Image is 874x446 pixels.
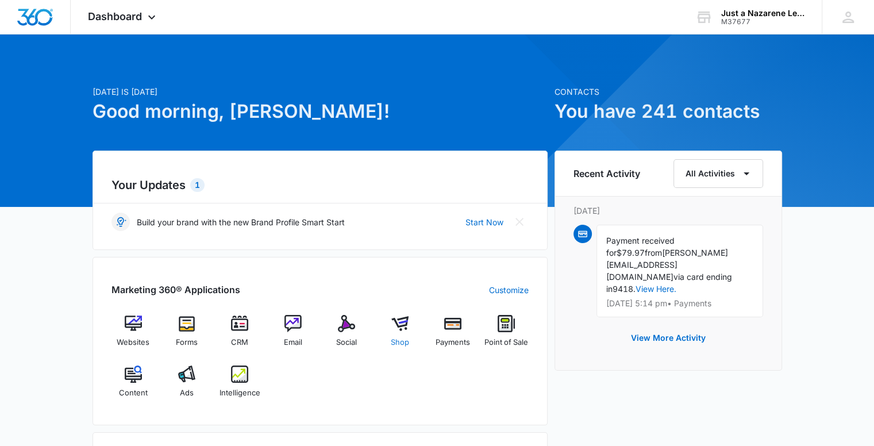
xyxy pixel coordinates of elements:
[190,178,205,192] div: 1
[88,10,142,22] span: Dashboard
[137,216,345,228] p: Build your brand with the new Brand Profile Smart Start
[465,216,503,228] a: Start Now
[555,86,782,98] p: Contacts
[220,387,260,399] span: Intelligence
[93,98,548,125] h1: Good morning, [PERSON_NAME]!
[378,315,422,356] a: Shop
[218,315,262,356] a: CRM
[573,205,763,217] p: [DATE]
[176,337,198,348] span: Forms
[721,18,805,26] div: account id
[617,248,645,257] span: $79.97
[111,366,156,407] a: Content
[218,366,262,407] a: Intelligence
[636,284,676,294] a: View Here.
[613,284,636,294] span: 9418.
[391,337,409,348] span: Shop
[484,315,529,356] a: Point of Sale
[93,86,548,98] p: [DATE] is [DATE]
[164,366,209,407] a: Ads
[111,315,156,356] a: Websites
[606,299,753,307] p: [DATE] 5:14 pm • Payments
[180,387,194,399] span: Ads
[164,315,209,356] a: Forms
[606,260,677,282] span: [EMAIL_ADDRESS][DOMAIN_NAME]
[606,236,675,257] span: Payment received for
[436,337,470,348] span: Payments
[111,176,529,194] h2: Your Updates
[431,315,475,356] a: Payments
[489,284,529,296] a: Customize
[484,337,528,348] span: Point of Sale
[555,98,782,125] h1: You have 241 contacts
[336,337,357,348] span: Social
[645,248,662,257] span: from
[231,337,248,348] span: CRM
[117,337,149,348] span: Websites
[721,9,805,18] div: account name
[119,387,148,399] span: Content
[271,315,315,356] a: Email
[662,248,728,257] span: [PERSON_NAME]
[510,213,529,231] button: Close
[325,315,369,356] a: Social
[673,159,763,188] button: All Activities
[111,283,240,297] h2: Marketing 360® Applications
[573,167,640,180] h6: Recent Activity
[619,324,717,352] button: View More Activity
[284,337,302,348] span: Email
